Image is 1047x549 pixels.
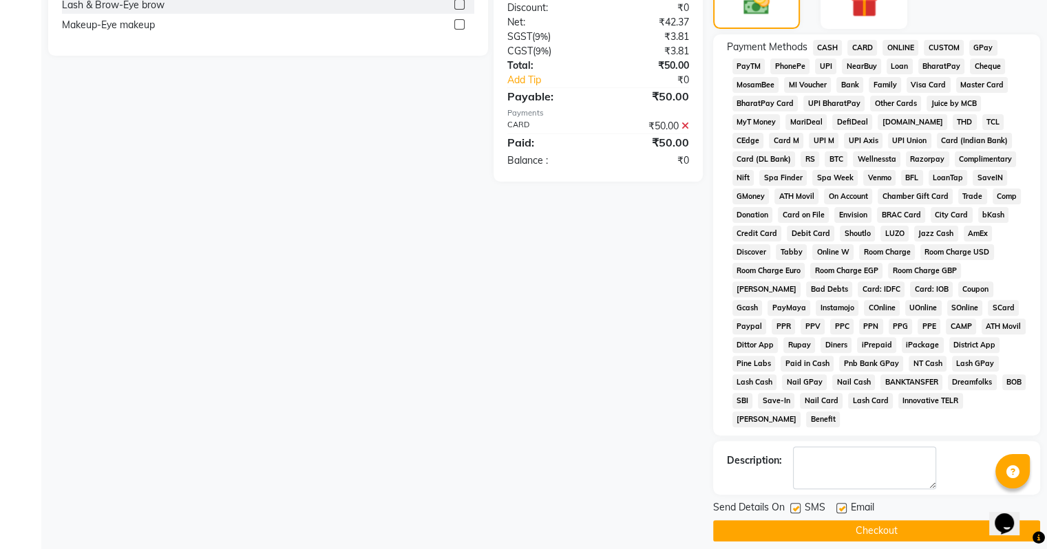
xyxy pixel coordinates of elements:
span: 9% [535,31,548,42]
span: Room Charge EGP [810,263,882,279]
span: PPN [859,319,883,334]
span: Paid in Cash [781,356,834,372]
span: Discover [732,244,771,260]
span: Lash GPay [952,356,999,372]
span: UOnline [905,300,942,316]
span: Bad Debts [806,281,852,297]
div: ₹50.00 [598,134,699,151]
span: LUZO [880,226,909,241]
span: [PERSON_NAME] [732,281,801,297]
span: BTC [825,151,847,167]
div: ( ) [497,44,598,58]
span: Rupay [783,337,815,353]
span: Card (Indian Bank) [937,133,1013,149]
div: Balance : [497,153,598,168]
span: Juice by MCB [927,96,981,111]
span: Dittor App [732,337,779,353]
span: THD [953,114,977,130]
span: On Account [824,189,872,204]
span: CUSTOM [924,40,964,56]
span: 9% [536,45,549,56]
span: Email [851,500,874,517]
div: ₹0 [615,73,699,87]
span: Gcash [732,300,763,316]
span: Send Details On [713,500,785,517]
span: Lash Cash [732,374,777,390]
span: Lash Card [848,393,893,409]
span: LoanTap [929,170,968,186]
span: Shoutlo [840,226,875,241]
span: BRAC Card [877,207,925,223]
span: Dreamfolks [948,374,997,390]
span: SOnline [947,300,983,316]
span: Spa Week [812,170,858,186]
span: Payment Methods [727,40,807,54]
div: ₹50.00 [598,88,699,105]
span: Instamojo [816,300,858,316]
span: Complimentary [955,151,1017,167]
div: Payments [507,107,689,119]
span: Tabby [776,244,807,260]
span: CASH [813,40,843,56]
span: CAMP [946,319,976,334]
span: UPI Union [888,133,931,149]
span: CARD [847,40,877,56]
span: BharatPay [918,58,965,74]
span: City Card [931,207,973,223]
span: ONLINE [882,40,918,56]
span: Room Charge [859,244,915,260]
span: [DOMAIN_NAME] [878,114,947,130]
div: ( ) [497,30,598,44]
span: MariDeal [785,114,827,130]
span: GPay [969,40,997,56]
span: Spa Finder [759,170,807,186]
span: Diners [821,337,852,353]
span: Venmo [863,170,896,186]
span: UPI M [809,133,838,149]
span: Master Card [956,77,1008,93]
span: Card on File [778,207,829,223]
div: Makeup-Eye makeup [62,18,155,32]
span: Card: IOB [910,281,953,297]
div: ₹0 [598,1,699,15]
span: Chamber Gift Card [878,189,953,204]
iframe: chat widget [989,494,1033,535]
div: CARD [497,119,598,133]
span: Coupon [958,281,993,297]
span: Other Cards [870,96,921,111]
span: CGST [507,45,533,57]
span: PPC [830,319,854,334]
span: District App [949,337,1000,353]
span: PayMaya [768,300,810,316]
span: SGST [507,30,532,43]
span: iPackage [902,337,944,353]
span: iPrepaid [857,337,896,353]
span: Benefit [806,411,840,427]
span: Card: IDFC [858,281,905,297]
div: Description: [727,453,782,468]
span: PPG [889,319,913,334]
span: Nift [732,170,754,186]
div: Discount: [497,1,598,15]
span: Trade [958,189,987,204]
a: Add Tip [497,73,615,87]
span: Pine Labs [732,356,776,372]
span: Razorpay [906,151,949,167]
span: SMS [805,500,825,517]
span: BharatPay Card [732,96,799,111]
span: SBI [732,393,753,409]
span: Visa Card [907,77,951,93]
span: Cheque [970,58,1005,74]
span: GMoney [732,189,770,204]
span: Comp [993,189,1022,204]
div: Payable: [497,88,598,105]
span: Nail Cash [832,374,875,390]
span: Loan [887,58,913,74]
span: PayTM [732,58,765,74]
span: DefiDeal [832,114,872,130]
span: Online W [812,244,854,260]
span: MosamBee [732,77,779,93]
div: Paid: [497,134,598,151]
div: ₹0 [598,153,699,168]
span: PPE [918,319,940,334]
